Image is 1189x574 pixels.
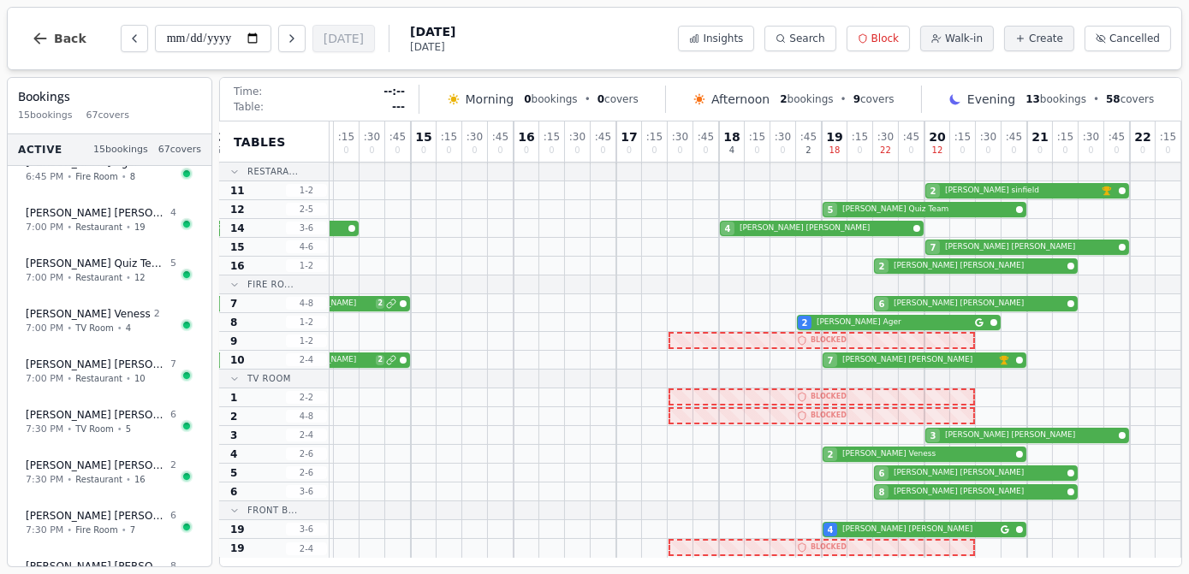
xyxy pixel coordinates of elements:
[286,203,327,216] span: 2 - 5
[234,133,286,151] span: Tables
[842,524,997,536] span: [PERSON_NAME] [PERSON_NAME]
[26,271,63,286] span: 7:00 PM
[945,429,1115,441] span: [PERSON_NAME] [PERSON_NAME]
[54,33,86,44] span: Back
[518,131,534,143] span: 16
[170,559,176,574] span: 8
[286,334,327,347] span: 1 - 2
[15,197,205,244] button: [PERSON_NAME] [PERSON_NAME]47:00 PM•Restaurant•19
[857,146,862,155] span: 0
[775,132,791,142] span: : 30
[75,322,114,334] span: TV Room
[1006,132,1022,142] span: : 45
[929,131,945,143] span: 20
[75,221,122,234] span: Restaurant
[67,271,72,284] span: •
[312,25,375,52] button: [DATE]
[230,334,237,348] span: 9
[126,322,131,334] span: 4
[930,241,936,254] span: 7
[446,146,451,155] span: 0
[802,317,808,329] span: 2
[421,146,426,155] span: 0
[492,132,508,142] span: : 45
[1114,146,1119,155] span: 0
[764,26,835,51] button: Search
[67,473,72,486] span: •
[1001,525,1009,534] svg: Google booking
[569,132,586,142] span: : 30
[134,271,146,284] span: 12
[1083,132,1099,142] span: : 30
[26,206,167,220] span: [PERSON_NAME] [PERSON_NAME]
[134,473,146,486] span: 16
[960,146,965,155] span: 0
[26,322,63,336] span: 7:00 PM
[67,221,72,234] span: •
[817,317,972,328] span: [PERSON_NAME] Ager
[230,485,237,499] span: 6
[75,372,122,385] span: Restaurant
[1057,132,1073,142] span: : 15
[286,542,327,555] span: 2 - 4
[286,466,327,479] span: 2 - 6
[18,88,201,105] h3: Bookings
[1109,32,1160,45] span: Cancelled
[544,132,560,142] span: : 15
[26,408,167,422] span: [PERSON_NAME] [PERSON_NAME]
[980,132,996,142] span: : 30
[230,184,245,198] span: 11
[134,372,146,385] span: 10
[703,146,708,155] span: 0
[627,146,632,155] span: 0
[894,260,1064,272] span: [PERSON_NAME] [PERSON_NAME]
[93,143,148,157] span: 15 bookings
[170,509,176,524] span: 6
[847,26,910,51] button: Block
[1029,32,1063,45] span: Create
[395,146,400,155] span: 0
[230,429,237,442] span: 3
[230,466,237,480] span: 5
[466,91,514,108] span: Morning
[26,257,167,270] span: [PERSON_NAME] Quiz Team
[15,348,205,395] button: [PERSON_NAME] [PERSON_NAME]77:00 PM•Restaurant•10
[170,408,176,423] span: 6
[364,132,380,142] span: : 30
[945,32,983,45] span: Walk-in
[230,541,245,555] span: 19
[877,132,894,142] span: : 30
[75,473,122,486] span: Restaurant
[230,391,237,405] span: 1
[26,358,167,371] span: [PERSON_NAME] [PERSON_NAME]
[389,132,406,142] span: : 45
[574,146,580,155] span: 0
[894,486,1064,498] span: [PERSON_NAME] [PERSON_NAME]
[230,410,237,423] span: 2
[600,146,605,155] span: 0
[842,448,1013,460] span: [PERSON_NAME] Veness
[121,25,148,52] button: Previous day
[828,354,834,367] span: 7
[130,524,135,536] span: 7
[415,131,431,143] span: 15
[754,146,759,155] span: 0
[15,298,205,345] button: [PERSON_NAME] Veness27:00 PM•TV Room•4
[286,410,327,423] span: 4 - 8
[828,524,834,536] span: 4
[1088,146,1093,155] span: 0
[1085,26,1171,51] button: Cancelled
[1140,146,1145,155] span: 0
[117,423,122,435] span: •
[230,203,245,216] span: 12
[908,146,913,155] span: 0
[703,32,743,45] span: Insights
[740,222,910,234] span: [PERSON_NAME] [PERSON_NAME]
[338,132,354,142] span: : 15
[1109,132,1125,142] span: : 45
[780,92,833,106] span: bookings
[75,524,118,536] span: Fire Room
[954,132,971,142] span: : 15
[894,467,1064,479] span: [PERSON_NAME] [PERSON_NAME]
[789,32,824,45] span: Search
